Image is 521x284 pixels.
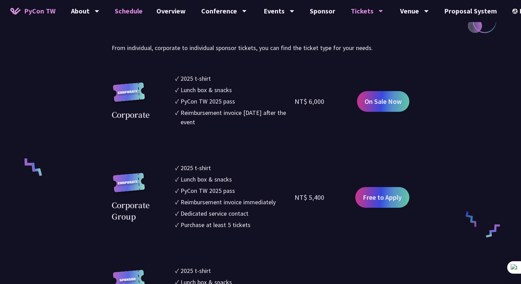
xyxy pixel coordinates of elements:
[112,173,146,199] img: corporate.a587c14.svg
[181,266,211,275] div: 2025 t-shirt
[175,108,295,127] li: ✓
[295,192,324,203] div: NT$ 5,400
[175,97,295,106] li: ✓
[181,74,211,83] div: 2025 t-shirt
[112,109,150,120] div: Corporate
[175,197,295,207] li: ✓
[181,175,232,184] div: Lunch box & snacks
[175,74,295,83] li: ✓
[175,163,295,173] li: ✓
[175,186,295,195] li: ✓
[181,85,232,95] div: Lunch box & snacks
[181,220,251,229] div: Purchase at least 5 tickets
[181,209,248,218] div: Dedicated service contact
[295,96,324,107] div: NT$ 6,000
[181,108,295,127] div: Reimbursement invoice [DATE] after the event
[512,9,519,14] img: Locale Icon
[24,6,55,16] span: PyCon TW
[112,199,172,222] div: Corporate Group
[112,43,409,53] p: From individual, corporate to individual sponsor tickets, you can find the ticket type for your n...
[175,209,295,218] li: ✓
[10,8,21,14] img: Home icon of PyCon TW 2025
[175,220,295,229] li: ✓
[181,163,211,173] div: 2025 t-shirt
[3,2,62,20] a: PyCon TW
[181,97,235,106] div: PyCon TW 2025 pass
[363,192,402,203] span: Free to Apply
[365,96,402,107] span: On Sale Now
[175,85,295,95] li: ✓
[181,197,276,207] div: Reimbursement invoice immediately
[112,82,146,109] img: corporate.a587c14.svg
[181,186,235,195] div: PyCon TW 2025 pass
[355,187,409,208] a: Free to Apply
[175,266,295,275] li: ✓
[175,175,295,184] li: ✓
[357,91,409,112] a: On Sale Now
